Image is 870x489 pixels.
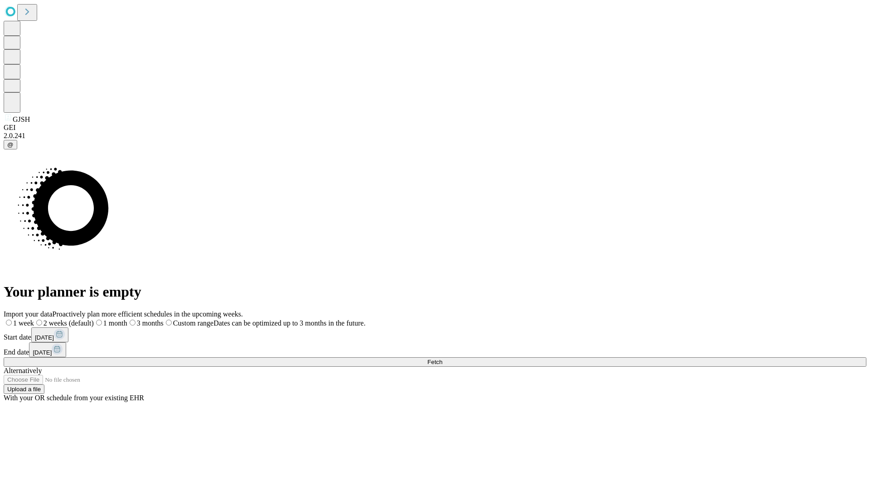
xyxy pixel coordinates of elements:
span: Import your data [4,310,53,318]
input: 2 weeks (default) [36,320,42,326]
span: Custom range [173,319,213,327]
span: With your OR schedule from your existing EHR [4,394,144,402]
button: Upload a file [4,384,44,394]
div: GEI [4,124,866,132]
button: [DATE] [31,327,68,342]
span: 1 month [103,319,127,327]
input: Custom rangeDates can be optimized up to 3 months in the future. [166,320,172,326]
span: Dates can be optimized up to 3 months in the future. [213,319,365,327]
button: @ [4,140,17,149]
h1: Your planner is empty [4,283,866,300]
div: End date [4,342,866,357]
button: Fetch [4,357,866,367]
input: 1 month [96,320,102,326]
button: [DATE] [29,342,66,357]
span: Proactively plan more efficient schedules in the upcoming weeks. [53,310,243,318]
span: 2 weeks (default) [43,319,94,327]
div: 2.0.241 [4,132,866,140]
input: 1 week [6,320,12,326]
span: @ [7,141,14,148]
span: Alternatively [4,367,42,374]
span: 3 months [137,319,164,327]
input: 3 months [130,320,135,326]
span: GJSH [13,115,30,123]
div: Start date [4,327,866,342]
span: [DATE] [33,349,52,356]
span: [DATE] [35,334,54,341]
span: 1 week [13,319,34,327]
span: Fetch [427,359,442,365]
